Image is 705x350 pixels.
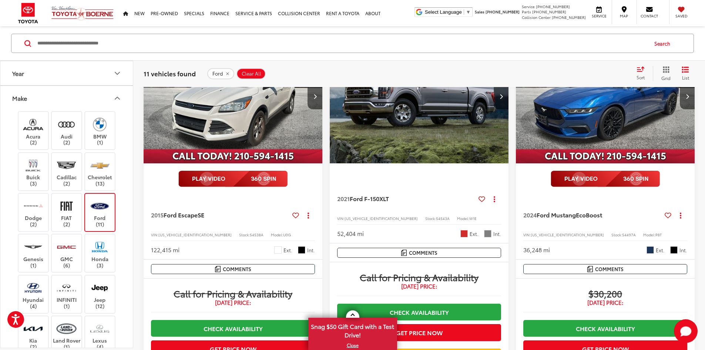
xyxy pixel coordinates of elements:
div: Year [113,69,122,78]
button: Next image [308,83,322,109]
a: Select Language​ [425,9,471,15]
span: Service [522,4,535,9]
span: Contact [641,13,658,19]
span: Ext. [656,247,665,254]
span: [PHONE_NUMBER] [536,4,570,9]
span: Stock: [425,216,436,221]
div: 2024 Ford Mustang EcoBoost 0 [516,29,695,163]
span: Grid [661,74,671,81]
label: Audi (2) [52,116,82,146]
a: 2024 Ford Mustang EcoBoost2024 Ford Mustang EcoBoost2024 Ford Mustang EcoBoost2024 Ford Mustang E... [516,29,695,163]
img: Vic Vaughan Toyota of Boerne in Boerne, TX) [90,116,110,133]
a: Check Availability [523,320,687,337]
span: [PHONE_NUMBER] [552,14,586,20]
span: Call for Pricing & Availability [151,288,315,299]
label: Ford (11) [85,197,115,227]
img: Vic Vaughan Toyota of Boerne in Boerne, TX) [56,116,77,133]
label: Honda (3) [85,238,115,268]
a: 2021Ford F-150XLT [337,194,476,203]
label: INFINITI (1) [52,279,82,309]
button: Comments [337,248,501,258]
label: Kia (2) [19,320,48,350]
button: Comments [151,264,315,274]
span: Service [591,13,607,19]
a: 2015 Ford Escape SE2015 Ford Escape SE2015 Ford Escape SE2015 Ford Escape SE [143,29,323,163]
span: Model: [457,216,469,221]
button: Search [647,34,681,53]
label: BMW (1) [85,116,115,146]
span: Select Language [425,9,462,15]
span: Medium Dark Slate [484,230,491,237]
img: 2015 Ford Escape SE [143,29,323,164]
span: EcoBoost [576,210,602,219]
span: ▼ [466,9,471,15]
img: Vic Vaughan Toyota of Boerne in Boerne, TX) [23,197,43,214]
label: Acura (2) [19,116,48,146]
span: XLT [379,194,389,203]
img: full motion video [178,171,288,187]
span: Saved [673,13,689,19]
img: Vic Vaughan Toyota of Boerne [51,6,114,21]
span: White Platinum Clearcoat Metallic [274,246,282,254]
a: Check Availability [151,320,315,337]
a: 2024Ford MustangEcoBoost [523,211,662,219]
a: Check Availability [337,304,501,320]
button: Actions [674,209,687,221]
span: Map [616,13,632,19]
img: Vic Vaughan Toyota of Boerne in Boerne, TX) [56,279,77,296]
button: remove Ford [207,68,234,79]
button: Next image [680,83,695,109]
img: Vic Vaughan Toyota of Boerne in Boerne, TX) [23,320,43,337]
img: Vic Vaughan Toyota of Boerne in Boerne, TX) [23,279,43,296]
button: Comments [523,264,687,274]
a: 2015Ford EscapeSE [151,211,289,219]
label: Buick (3) [19,156,48,186]
span: Ext. [283,247,292,254]
button: Toggle Chat Window [674,319,698,343]
label: Chevrolet (13) [85,156,115,186]
button: Select sort value [633,66,653,81]
img: Vic Vaughan Toyota of Boerne in Boerne, TX) [90,197,110,214]
img: Vic Vaughan Toyota of Boerne in Boerne, TX) [90,156,110,174]
span: Ford Escape [164,210,198,219]
span: Parts [522,9,531,14]
div: 2021 Ford F-150 XLT 0 [329,29,509,163]
span: VIN: [523,232,531,237]
div: Year [12,70,24,77]
img: Vic Vaughan Toyota of Boerne in Boerne, TX) [90,279,110,296]
label: Lexus (4) [85,320,115,350]
span: Comments [409,249,437,256]
img: Vic Vaughan Toyota of Boerne in Boerne, TX) [23,238,43,256]
span: [US_VEHICLE_IDENTIFICATION_NUMBER] [345,216,418,221]
label: Land Rover (1) [52,320,82,350]
span: Model: [643,232,655,237]
div: 122,415 mi [151,246,179,254]
span: Stock: [239,232,250,237]
input: Search by Make, Model, or Keyword [37,34,647,52]
label: FIAT (2) [52,197,82,227]
span: dropdown dots [494,196,495,202]
span: 11 vehicles found [144,69,196,77]
img: Vic Vaughan Toyota of Boerne in Boerne, TX) [56,320,77,337]
button: Get Price Now [337,324,501,341]
img: full motion video [551,171,660,187]
span: 2024 [523,210,537,219]
img: Vic Vaughan Toyota of Boerne in Boerne, TX) [56,156,77,174]
span: Collision Center [522,14,551,20]
span: [DATE] Price: [337,283,501,290]
span: Stock: [611,232,622,237]
span: List [682,74,689,80]
img: Vic Vaughan Toyota of Boerne in Boerne, TX) [56,238,77,256]
span: Black [298,246,305,254]
span: Int. [679,247,687,254]
span: P8T [655,232,662,237]
span: [US_VEHICLE_IDENTIFICATION_NUMBER] [158,232,232,237]
button: Actions [488,192,501,205]
div: 36,248 mi [523,246,550,254]
label: Jeep (12) [85,279,115,309]
span: VIN: [151,232,158,237]
span: U0G [283,232,291,237]
span: 2015 [151,210,164,219]
span: Sort [637,74,645,80]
